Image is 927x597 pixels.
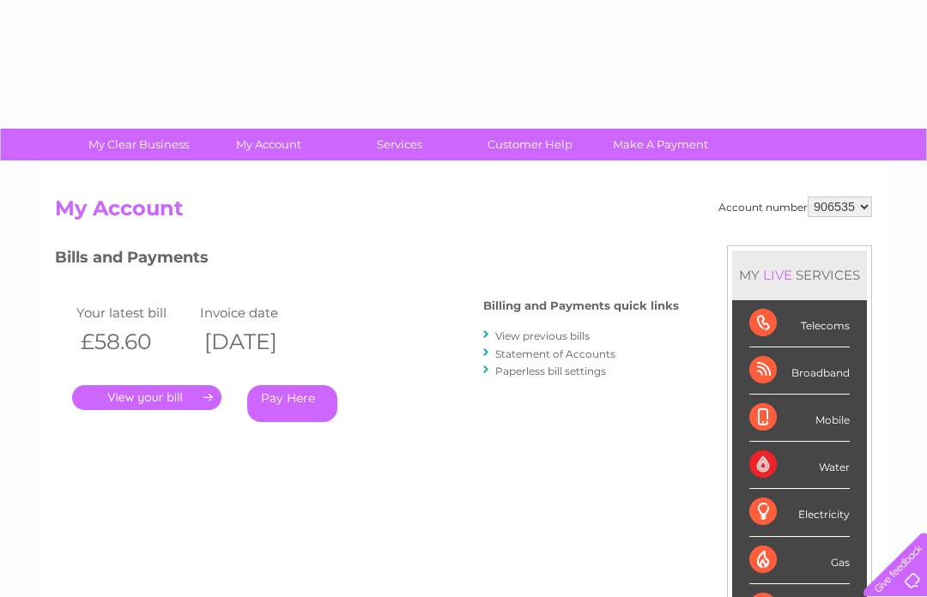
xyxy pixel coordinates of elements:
[749,489,850,536] div: Electricity
[55,245,679,275] h3: Bills and Payments
[760,267,796,283] div: LIVE
[196,301,319,324] td: Invoice date
[55,196,872,229] h2: My Account
[247,385,337,422] a: Pay Here
[198,129,340,160] a: My Account
[495,347,615,360] a: Statement of Accounts
[72,324,196,359] th: £58.60
[495,329,590,342] a: View previous bills
[483,299,679,312] h4: Billing and Payments quick links
[718,196,872,217] div: Account number
[495,365,606,377] a: Paperless bill settings
[749,537,850,584] div: Gas
[329,129,470,160] a: Services
[749,300,850,347] div: Telecoms
[590,129,731,160] a: Make A Payment
[749,395,850,442] div: Mobile
[68,129,209,160] a: My Clear Business
[196,324,319,359] th: [DATE]
[72,385,221,410] a: .
[732,250,867,299] div: MY SERVICES
[72,301,196,324] td: Your latest bill
[749,442,850,489] div: Water
[749,347,850,395] div: Broadband
[459,129,601,160] a: Customer Help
